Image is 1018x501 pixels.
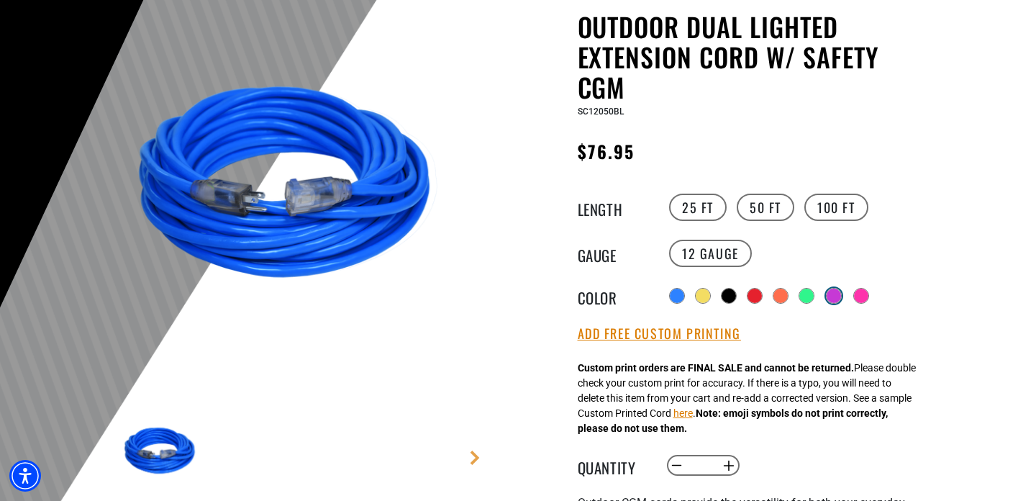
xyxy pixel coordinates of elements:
label: 50 FT [737,194,794,221]
img: Blue [120,14,467,361]
legend: Color [578,286,650,305]
strong: Custom print orders are FINAL SALE and cannot be returned. [578,362,854,374]
legend: Gauge [578,244,650,263]
strong: Note: emoji symbols do not print correctly, please do not use them. [578,407,888,434]
label: 12 Gauge [669,240,752,267]
button: here [673,406,693,421]
label: Quantity [578,456,650,475]
img: Blue [120,410,204,494]
label: 100 FT [804,194,868,221]
label: 25 FT [669,194,727,221]
div: Please double check your custom print for accuracy. If there is a typo, you will need to delete t... [578,361,916,436]
span: $76.95 [578,138,635,164]
button: Add Free Custom Printing [578,326,741,342]
h1: Outdoor Dual Lighted Extension Cord w/ Safety CGM [578,12,930,102]
legend: Length [578,198,650,217]
div: Accessibility Menu [9,460,41,492]
span: SC12050BL [578,107,624,117]
a: Next [468,451,482,465]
